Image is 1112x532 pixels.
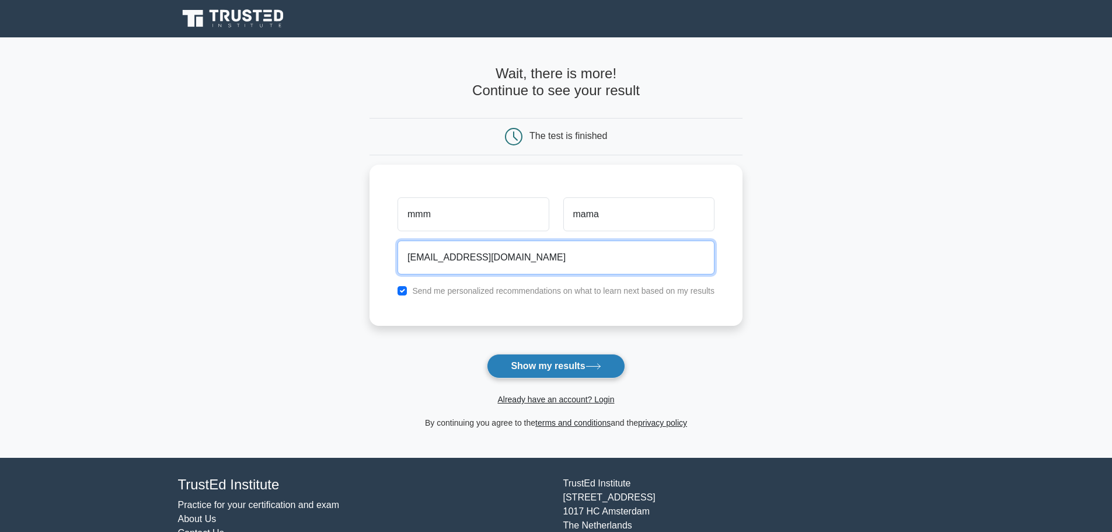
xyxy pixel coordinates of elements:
a: Practice for your certification and exam [178,500,340,510]
h4: TrustEd Institute [178,477,549,493]
input: First name [398,197,549,231]
input: Email [398,241,714,274]
div: The test is finished [529,131,607,141]
label: Send me personalized recommendations on what to learn next based on my results [412,286,714,295]
a: About Us [178,514,217,524]
a: terms and conditions [535,418,611,427]
a: Already have an account? Login [497,395,614,404]
input: Last name [563,197,714,231]
a: privacy policy [638,418,687,427]
button: Show my results [487,354,625,378]
div: By continuing you agree to the and the [362,416,750,430]
h4: Wait, there is more! Continue to see your result [369,65,743,99]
